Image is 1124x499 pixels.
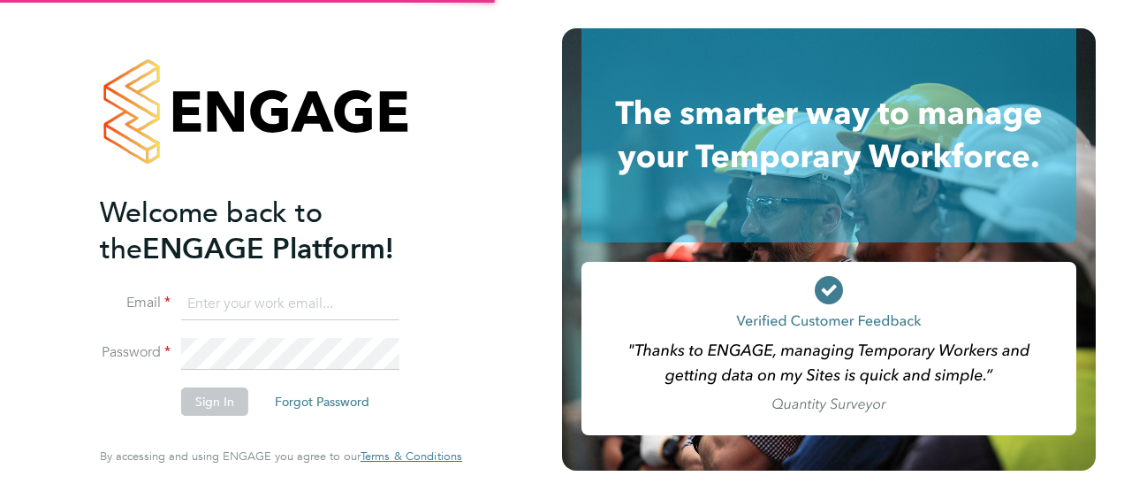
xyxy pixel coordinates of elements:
a: Terms & Conditions [361,449,462,464]
h2: ENGAGE Platform! [100,195,444,267]
input: Enter your work email... [181,288,399,320]
button: Forgot Password [261,388,384,416]
label: Email [100,294,171,312]
label: Password [100,343,171,362]
button: Sign In [181,388,248,416]
span: Welcome back to the [100,196,323,266]
span: By accessing and using ENGAGE you agree to our [100,449,462,464]
span: Terms & Conditions [361,449,462,464]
